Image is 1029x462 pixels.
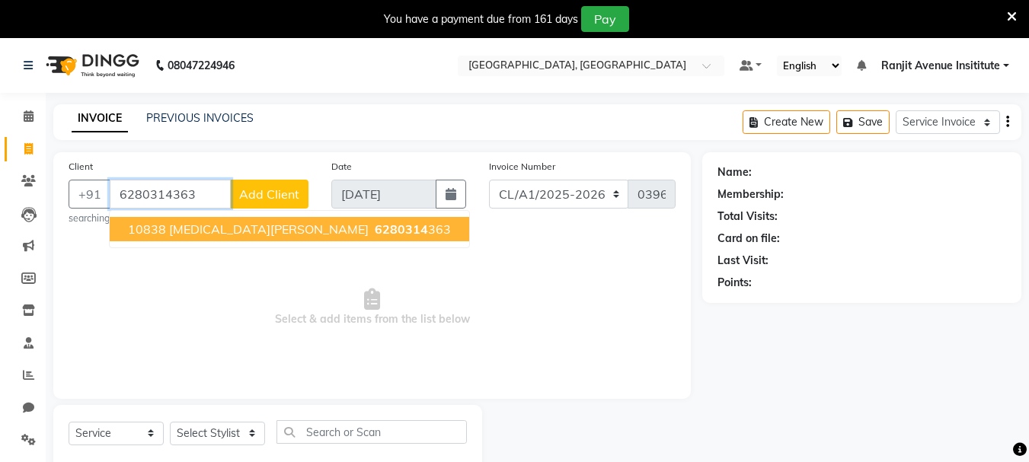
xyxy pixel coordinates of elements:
[110,180,231,209] input: Search by Name/Mobile/Email/Code
[836,110,890,134] button: Save
[128,221,369,237] span: 10838 [MEDICAL_DATA][PERSON_NAME]
[581,6,629,32] button: Pay
[384,11,578,27] div: You have a payment due from 161 days
[168,44,235,87] b: 08047224946
[146,111,254,125] a: PREVIOUS INVOICES
[717,186,784,202] div: Membership:
[375,221,428,237] span: 6280314
[69,212,308,225] small: searching...
[489,160,555,174] label: Invoice Number
[717,164,752,180] div: Name:
[69,180,111,209] button: +91
[230,180,308,209] button: Add Client
[743,110,830,134] button: Create New
[881,58,1000,74] span: Ranjit Avenue Insititute
[276,420,467,444] input: Search or Scan
[72,105,128,132] a: INVOICE
[717,231,780,247] div: Card on file:
[39,44,143,87] img: logo
[372,221,451,237] ngb-highlight: 363
[331,160,352,174] label: Date
[69,160,93,174] label: Client
[239,186,299,202] span: Add Client
[717,209,778,225] div: Total Visits:
[717,253,769,269] div: Last Visit:
[69,231,676,384] span: Select & add items from the list below
[717,275,752,291] div: Points:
